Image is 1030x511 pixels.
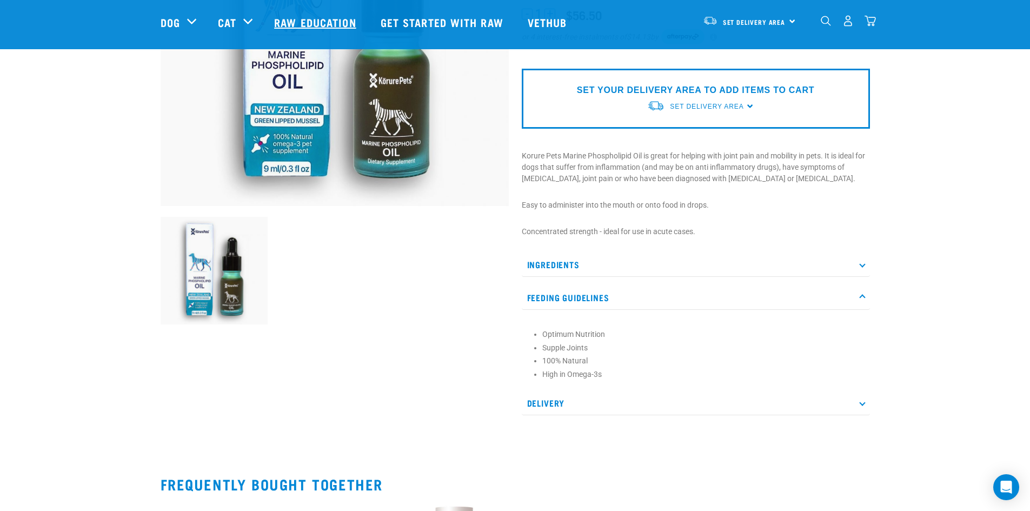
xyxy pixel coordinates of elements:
[522,253,870,277] p: Ingredients
[993,474,1019,500] div: Open Intercom Messenger
[865,15,876,26] img: home-icon@2x.png
[161,217,268,324] img: OI Lfront 1024x1024
[161,476,870,493] h2: Frequently bought together
[522,200,870,211] p: Easy to administer into the mouth or onto food in drops.
[542,342,865,354] li: Supple Joints
[542,329,865,340] li: Optimum Nutrition
[723,20,786,24] span: Set Delivery Area
[161,14,180,30] a: Dog
[370,1,517,44] a: Get started with Raw
[522,286,870,310] p: Feeding Guidelines
[647,100,664,111] img: van-moving.png
[517,1,581,44] a: Vethub
[218,14,236,30] a: Cat
[263,1,369,44] a: Raw Education
[522,391,870,415] p: Delivery
[670,103,743,110] span: Set Delivery Area
[542,369,865,380] li: High in Omega-3s
[703,16,717,25] img: van-moving.png
[542,355,865,367] li: 100% Natural
[821,16,831,26] img: home-icon-1@2x.png
[522,150,870,184] p: Korure Pets Marine Phospholipid Oil is great for helping with joint pain and mobility in pets. It...
[577,84,814,97] p: SET YOUR DELIVERY AREA TO ADD ITEMS TO CART
[522,226,870,237] p: Concentrated strength - ideal for use in acute cases.
[842,15,854,26] img: user.png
